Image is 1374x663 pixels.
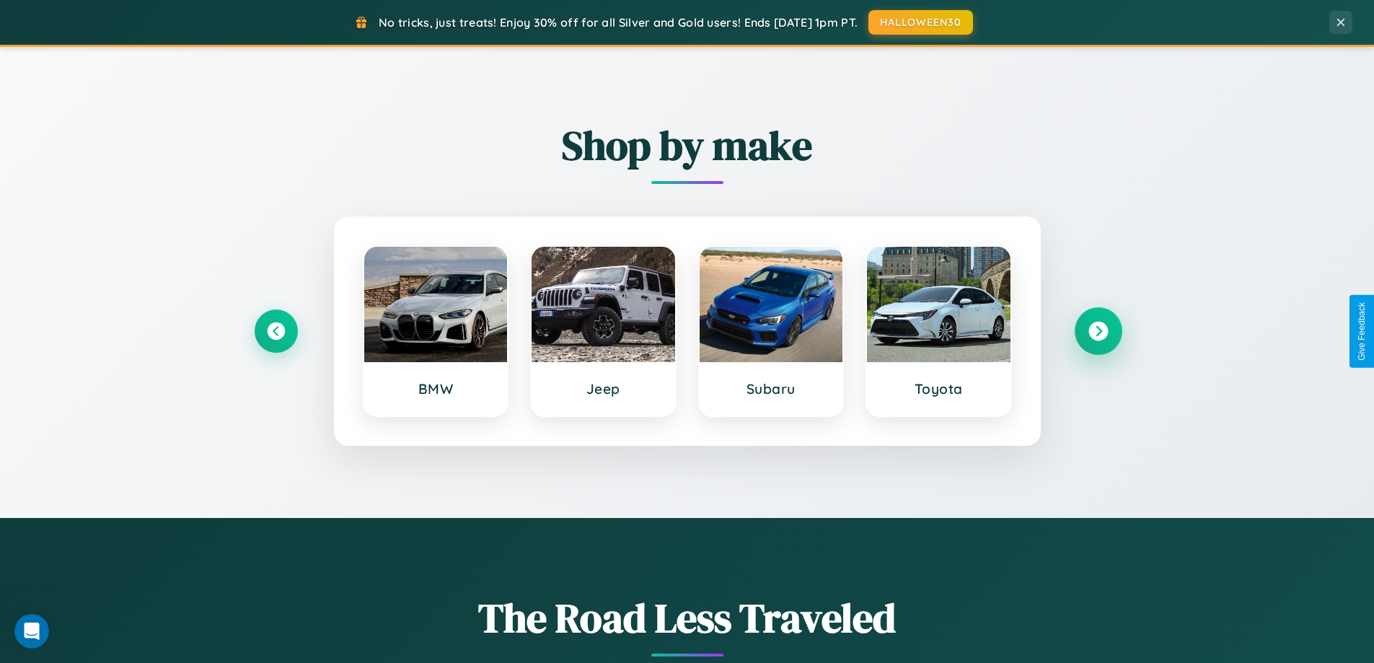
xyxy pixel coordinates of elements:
h3: Subaru [714,380,829,398]
div: Give Feedback [1357,302,1367,361]
h2: Shop by make [255,118,1120,173]
h1: The Road Less Traveled [255,590,1120,646]
span: No tricks, just treats! Enjoy 30% off for all Silver and Gold users! Ends [DATE] 1pm PT. [379,15,858,30]
h3: BMW [379,380,493,398]
button: HALLOWEEN30 [868,10,973,35]
h3: Toyota [881,380,996,398]
iframe: Intercom live chat [14,614,49,649]
h3: Jeep [546,380,661,398]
